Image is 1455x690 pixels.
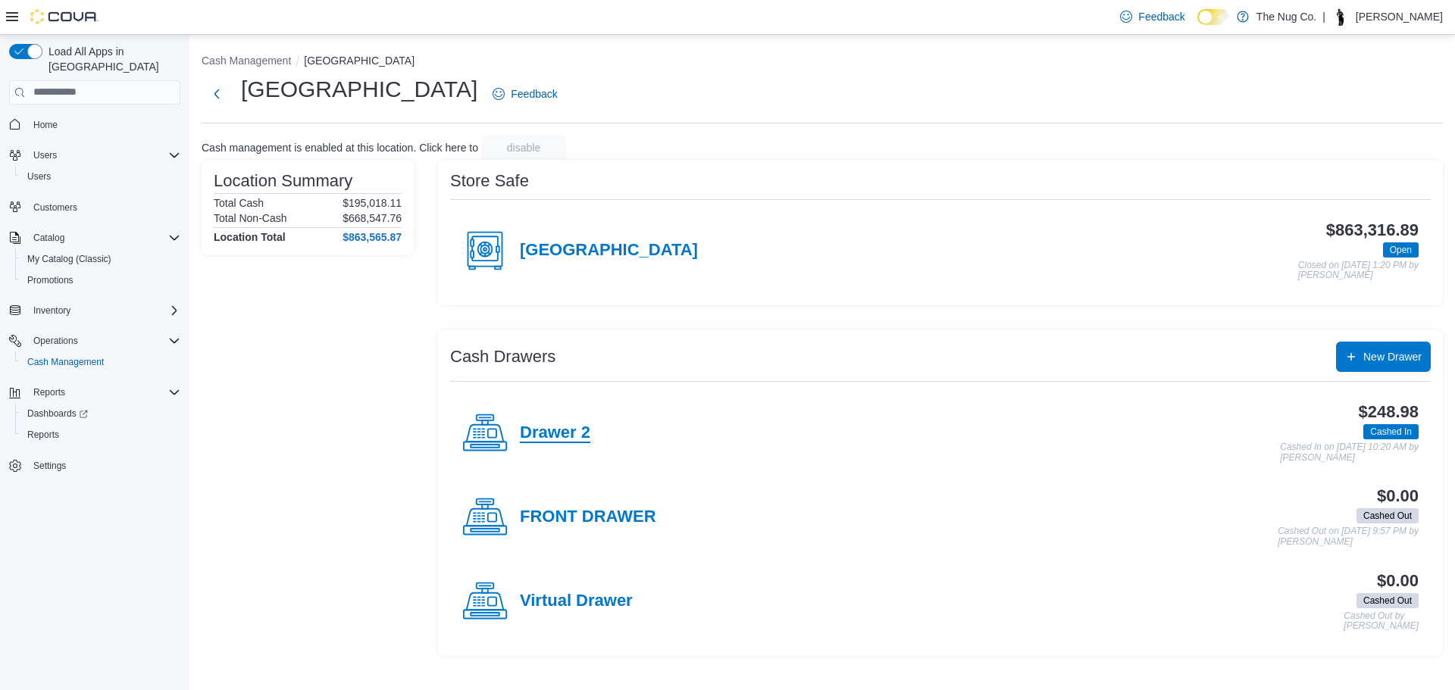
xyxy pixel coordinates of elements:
[27,301,180,320] span: Inventory
[27,301,77,320] button: Inventory
[33,149,57,161] span: Users
[3,382,186,403] button: Reports
[33,304,70,317] span: Inventory
[1363,424,1419,439] span: Cashed In
[15,351,186,373] button: Cash Management
[15,248,186,270] button: My Catalog (Classic)
[214,231,286,243] h4: Location Total
[1331,8,1350,26] div: Thomas Leeder
[27,198,180,217] span: Customers
[21,271,180,289] span: Promotions
[21,404,180,423] span: Dashboards
[15,403,186,424] a: Dashboards
[214,212,287,224] h6: Total Non-Cash
[343,197,402,209] p: $195,018.11
[481,136,566,160] button: disable
[1256,8,1316,26] p: The Nug Co.
[33,460,66,472] span: Settings
[21,426,180,444] span: Reports
[511,86,557,101] span: Feedback
[202,79,232,109] button: Next
[1322,8,1325,26] p: |
[487,79,563,109] a: Feedback
[3,300,186,321] button: Inventory
[3,145,186,166] button: Users
[21,167,180,186] span: Users
[1383,242,1419,258] span: Open
[30,9,99,24] img: Cova
[33,201,77,214] span: Customers
[3,454,186,476] button: Settings
[1377,572,1419,590] h3: $0.00
[520,423,590,443] h4: Drawer 2
[21,353,110,371] a: Cash Management
[507,140,540,155] span: disable
[27,115,180,134] span: Home
[1114,2,1191,32] a: Feedback
[1344,611,1419,632] p: Cashed Out by [PERSON_NAME]
[42,44,180,74] span: Load All Apps in [GEOGRAPHIC_DATA]
[33,232,64,244] span: Catalog
[450,348,555,366] h3: Cash Drawers
[27,457,72,475] a: Settings
[27,356,104,368] span: Cash Management
[15,424,186,445] button: Reports
[21,404,94,423] a: Dashboards
[1138,9,1184,24] span: Feedback
[343,212,402,224] p: $668,547.76
[27,383,180,401] span: Reports
[1363,349,1422,364] span: New Drawer
[27,116,64,134] a: Home
[1363,594,1412,607] span: Cashed Out
[27,407,88,420] span: Dashboards
[1336,342,1431,372] button: New Drawer
[27,146,180,164] span: Users
[1359,403,1419,421] h3: $248.98
[21,426,65,444] a: Reports
[3,227,186,248] button: Catalog
[1280,442,1419,463] p: Cashed In on [DATE] 10:20 AM by [PERSON_NAME]
[202,53,1443,71] nav: An example of EuiBreadcrumbs
[1390,243,1412,257] span: Open
[33,119,58,131] span: Home
[304,55,415,67] button: [GEOGRAPHIC_DATA]
[1298,261,1419,281] p: Closed on [DATE] 1:20 PM by [PERSON_NAME]
[520,241,698,261] h4: [GEOGRAPHIC_DATA]
[1278,526,1419,547] p: Cashed Out on [DATE] 9:57 PM by [PERSON_NAME]
[27,146,63,164] button: Users
[21,250,180,268] span: My Catalog (Classic)
[343,231,402,243] h4: $863,565.87
[27,229,180,247] span: Catalog
[214,197,264,209] h6: Total Cash
[27,456,180,475] span: Settings
[202,55,291,67] button: Cash Management
[1363,509,1412,523] span: Cashed Out
[15,270,186,291] button: Promotions
[1377,487,1419,505] h3: $0.00
[3,330,186,351] button: Operations
[21,353,180,371] span: Cash Management
[33,335,78,347] span: Operations
[241,74,477,105] h1: [GEOGRAPHIC_DATA]
[27,198,83,217] a: Customers
[1326,221,1419,239] h3: $863,316.89
[21,271,80,289] a: Promotions
[1197,25,1198,26] span: Dark Mode
[202,142,478,154] p: Cash management is enabled at this location. Click here to
[1370,425,1412,439] span: Cashed In
[3,114,186,136] button: Home
[1356,593,1419,608] span: Cashed Out
[15,166,186,187] button: Users
[1197,9,1229,25] input: Dark Mode
[27,229,70,247] button: Catalog
[27,332,180,350] span: Operations
[33,386,65,398] span: Reports
[9,108,180,517] nav: Complex example
[27,274,74,286] span: Promotions
[450,172,529,190] h3: Store Safe
[3,196,186,218] button: Customers
[27,429,59,441] span: Reports
[1356,8,1443,26] p: [PERSON_NAME]
[21,250,117,268] a: My Catalog (Classic)
[27,253,111,265] span: My Catalog (Classic)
